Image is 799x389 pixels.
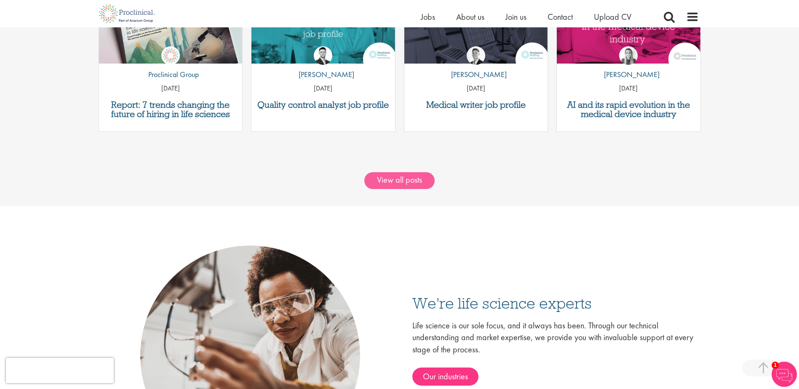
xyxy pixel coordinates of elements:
[161,46,180,65] img: Proclinical Group
[445,46,507,84] a: George Watson [PERSON_NAME]
[421,11,435,22] a: Jobs
[409,100,544,109] a: Medical writer job profile
[292,69,354,80] p: [PERSON_NAME]
[598,69,660,80] p: [PERSON_NAME]
[251,84,395,93] p: [DATE]
[772,362,797,387] img: Chatbot
[619,46,638,65] img: Hannah Burke
[505,11,526,22] a: Join us
[364,172,435,189] a: View all posts
[772,362,779,369] span: 1
[561,100,696,119] a: AI and its rapid evolution in the medical device industry
[467,46,485,65] img: George Watson
[404,84,548,93] p: [DATE]
[314,46,332,65] img: Joshua Godden
[557,84,700,93] p: [DATE]
[598,46,660,84] a: Hannah Burke [PERSON_NAME]
[99,84,243,93] p: [DATE]
[292,46,354,84] a: Joshua Godden [PERSON_NAME]
[548,11,573,22] a: Contact
[412,295,699,311] h3: We're life science experts
[412,368,478,386] a: Our industries
[6,358,114,383] iframe: reCAPTCHA
[103,100,238,119] a: Report: 7 trends changing the future of hiring in life sciences
[456,11,484,22] a: About us
[142,69,199,80] p: Proclinical Group
[445,69,507,80] p: [PERSON_NAME]
[594,11,631,22] a: Upload CV
[256,100,391,109] a: Quality control analyst job profile
[142,46,199,84] a: Proclinical Group Proclinical Group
